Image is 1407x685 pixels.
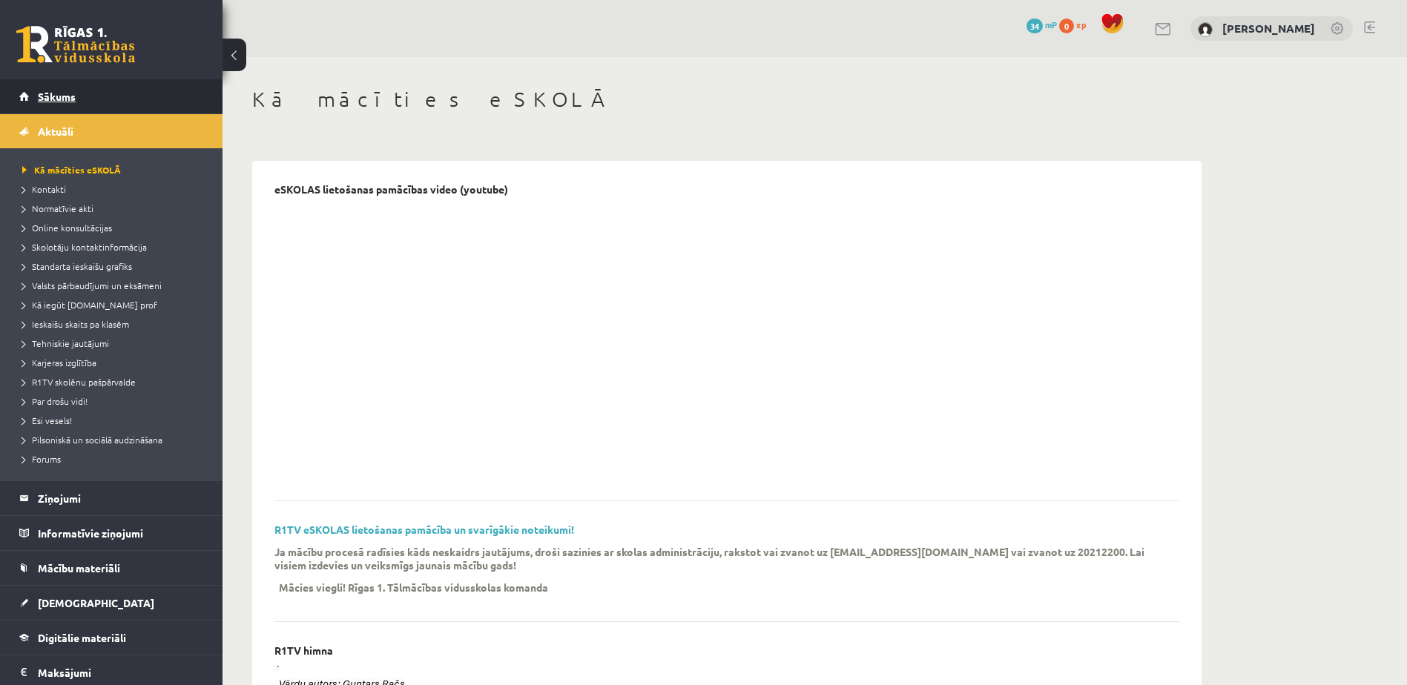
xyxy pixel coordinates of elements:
[22,375,208,388] a: R1TV skolēnu pašpārvalde
[1027,19,1057,30] a: 34 mP
[22,183,66,195] span: Kontakti
[1198,22,1213,37] img: Luīze Kotova
[1045,19,1057,30] span: mP
[22,298,208,311] a: Kā iegūt [DOMAIN_NAME] prof
[22,202,93,214] span: Normatīvie akti
[1027,19,1043,33] span: 34
[22,414,72,426] span: Esi vesels!
[19,481,204,515] a: Ziņojumi
[22,395,88,407] span: Par drošu vidi!
[22,164,121,176] span: Kā mācīties eSKOLĀ
[22,414,208,427] a: Esi vesels!
[22,279,208,292] a: Valsts pārbaudījumi un eksāmeni
[1076,19,1086,30] span: xp
[22,202,208,215] a: Normatīvie akti
[22,259,208,273] a: Standarta ieskaišu grafiks
[22,222,112,234] span: Online konsultācijas
[274,644,333,657] p: R1TV himna
[22,433,208,446] a: Pilsoniskā un sociālā audzināšana
[22,337,109,349] span: Tehniskie jautājumi
[1059,19,1093,30] a: 0 xp
[22,241,147,253] span: Skolotāju kontaktinformācija
[22,299,157,311] span: Kā iegūt [DOMAIN_NAME] prof
[22,279,162,291] span: Valsts pārbaudījumi un eksāmeni
[1059,19,1074,33] span: 0
[22,317,208,331] a: Ieskaišu skaits pa klasēm
[19,114,204,148] a: Aktuāli
[1222,21,1315,36] a: [PERSON_NAME]
[38,516,204,550] legend: Informatīvie ziņojumi
[22,434,162,446] span: Pilsoniskā un sociālā audzināšana
[38,561,120,575] span: Mācību materiāli
[22,163,208,176] a: Kā mācīties eSKOLĀ
[22,337,208,350] a: Tehniskie jautājumi
[16,26,135,63] a: Rīgas 1. Tālmācības vidusskola
[38,596,154,609] span: [DEMOGRAPHIC_DATA]
[19,516,204,550] a: Informatīvie ziņojumi
[19,586,204,620] a: [DEMOGRAPHIC_DATA]
[252,87,1202,112] h1: Kā mācīties eSKOLĀ
[274,183,508,196] p: eSKOLAS lietošanas pamācības video (youtube)
[279,580,346,594] p: Mācies viegli!
[19,79,204,113] a: Sākums
[274,545,1157,572] p: Ja mācību procesā radīsies kāds neskaidrs jautājums, droši sazinies ar skolas administrāciju, rak...
[38,90,76,103] span: Sākums
[22,356,208,369] a: Karjeras izglītība
[38,481,204,515] legend: Ziņojumi
[19,551,204,585] a: Mācību materiāli
[22,221,208,234] a: Online konsultācijas
[274,523,574,536] a: R1TV eSKOLAS lietošanas pamācība un svarīgākie noteikumi!
[22,394,208,408] a: Par drošu vidi!
[22,452,208,466] a: Forums
[19,621,204,655] a: Digitālie materiāli
[348,580,548,594] p: Rīgas 1. Tālmācības vidusskolas komanda
[22,318,129,330] span: Ieskaišu skaits pa klasēm
[22,260,132,272] span: Standarta ieskaišu grafiks
[22,453,61,465] span: Forums
[22,240,208,254] a: Skolotāju kontaktinformācija
[22,376,136,388] span: R1TV skolēnu pašpārvalde
[38,631,126,644] span: Digitālie materiāli
[22,182,208,196] a: Kontakti
[38,125,73,138] span: Aktuāli
[22,357,96,368] span: Karjeras izglītība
